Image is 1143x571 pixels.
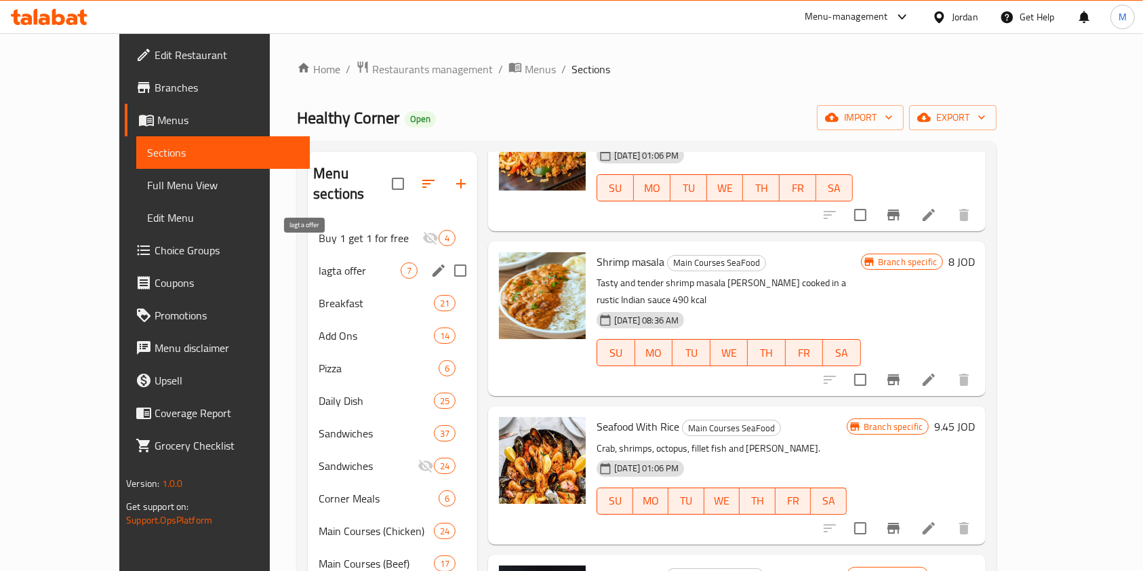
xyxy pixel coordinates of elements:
[682,420,781,436] div: Main Courses SeaFood
[155,372,300,389] span: Upsell
[748,178,774,198] span: TH
[667,255,766,271] div: Main Courses SeaFood
[673,339,710,366] button: TU
[676,178,702,198] span: TU
[136,136,310,169] a: Sections
[435,395,455,408] span: 25
[597,339,635,366] button: SU
[707,174,744,201] button: WE
[313,163,392,204] h2: Menu sections
[499,417,586,504] img: Seafood With Rice
[125,429,310,462] a: Grocery Checklist
[308,319,477,352] div: Add Ons14
[633,488,669,515] button: MO
[934,417,975,436] h6: 9.45 JOD
[435,460,455,473] span: 24
[155,405,300,421] span: Coverage Report
[308,417,477,450] div: Sandwiches37
[786,339,824,366] button: FR
[435,297,455,310] span: 21
[952,9,978,24] div: Jordan
[319,328,434,344] span: Add Ons
[319,458,418,474] span: Sandwiches
[858,420,928,433] span: Branch specific
[319,295,434,311] div: Breakfast
[319,262,401,279] span: lagta offer
[155,437,300,454] span: Grocery Checklist
[780,174,816,201] button: FR
[297,102,399,133] span: Healthy Corner
[508,60,556,78] a: Menus
[499,252,586,339] img: Shrimp masala
[297,61,340,77] a: Home
[704,488,740,515] button: WE
[346,61,350,77] li: /
[877,199,910,231] button: Branch-specific-item
[635,339,673,366] button: MO
[439,490,456,507] div: items
[434,295,456,311] div: items
[603,343,629,363] span: SU
[126,475,159,492] span: Version:
[439,232,455,245] span: 4
[670,174,707,201] button: TU
[498,61,503,77] li: /
[609,149,684,162] span: [DATE] 01:06 PM
[405,111,436,127] div: Open
[822,178,847,198] span: SA
[155,340,300,356] span: Menu disclaimer
[674,491,699,511] span: TU
[678,343,705,363] span: TU
[136,201,310,234] a: Edit Menu
[136,169,310,201] a: Full Menu View
[877,363,910,396] button: Branch-specific-item
[921,372,937,388] a: Edit menu item
[634,174,670,201] button: MO
[401,264,417,277] span: 7
[308,482,477,515] div: Corner Meals6
[155,275,300,291] span: Coupons
[157,112,300,128] span: Menus
[948,512,980,545] button: delete
[418,458,434,474] svg: Inactive section
[609,314,684,327] span: [DATE] 08:36 AM
[434,328,456,344] div: items
[434,523,456,539] div: items
[805,9,888,25] div: Menu-management
[356,60,493,78] a: Restaurants management
[319,393,434,409] span: Daily Dish
[308,515,477,547] div: Main Courses (Chicken)24
[434,458,456,474] div: items
[319,360,439,376] span: Pizza
[920,109,986,126] span: export
[147,177,300,193] span: Full Menu View
[319,425,434,441] span: Sandwiches
[921,207,937,223] a: Edit menu item
[753,343,780,363] span: TH
[428,260,449,281] button: edit
[909,105,997,130] button: export
[603,491,627,511] span: SU
[877,512,910,545] button: Branch-specific-item
[439,230,456,246] div: items
[308,450,477,482] div: Sandwiches24
[748,339,786,366] button: TH
[776,488,811,515] button: FR
[791,343,818,363] span: FR
[597,252,664,272] span: Shrimp masala
[384,170,412,198] span: Select all sections
[125,299,310,332] a: Promotions
[308,385,477,417] div: Daily Dish25
[401,262,418,279] div: items
[571,61,610,77] span: Sections
[319,230,422,246] span: Buy 1 get 1 for free
[921,520,937,536] a: Edit menu item
[1119,9,1127,24] span: M
[125,397,310,429] a: Coverage Report
[639,491,664,511] span: MO
[308,352,477,385] div: Pizza6
[710,339,748,366] button: WE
